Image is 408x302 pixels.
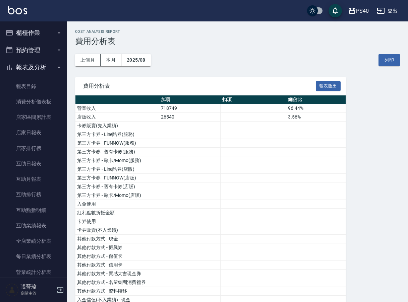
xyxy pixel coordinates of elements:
td: 卡券販賣(不入業績) [75,226,159,235]
th: 總佔比 [286,95,346,104]
a: 店家區間累計表 [3,109,64,125]
a: 店家排行榜 [3,141,64,156]
button: PS40 [345,4,371,18]
td: 紅利點數折抵金額 [75,209,159,217]
td: 其他付款方式 - 資料轉移 [75,287,159,296]
td: 其他付款方式 - 現金 [75,235,159,243]
td: 第三方卡券 - Line酷券(服務) [75,130,159,139]
td: 卡券販賣(先入業績) [75,122,159,130]
button: 登出 [374,5,400,17]
a: 消費分析儀表板 [3,94,64,109]
td: 26540 [159,113,221,122]
button: 櫃檯作業 [3,24,64,42]
button: 列印 [378,54,400,66]
h5: 張晉瑋 [20,284,55,290]
a: 店家日報表 [3,125,64,140]
td: 其他付款方式 - 振興券 [75,243,159,252]
p: 高階主管 [20,290,55,296]
td: 營業收入 [75,104,159,113]
button: save [329,4,342,17]
td: 卡券使用 [75,217,159,226]
a: 全店業績分析表 [3,233,64,249]
td: 3.56% [286,113,346,122]
span: 費用分析表 [83,83,316,89]
button: 本月 [101,54,121,66]
th: 加項 [159,95,221,104]
td: 其他付款方式 - 信用卡 [75,261,159,270]
button: 報表匯出 [316,81,341,91]
a: 互助排行榜 [3,187,64,202]
h3: 費用分析表 [75,36,400,46]
td: 第三方卡券 - 歐卡/Momo(店販) [75,191,159,200]
td: 其他付款方式 - 質感大吉現金券 [75,270,159,278]
button: 上個月 [75,54,101,66]
img: Person [5,283,19,297]
button: 報表及分析 [3,59,64,76]
a: 互助業績報表 [3,218,64,233]
h2: Cost analysis Report [75,29,400,34]
td: 第三方卡券 - 舊有卡券(服務) [75,148,159,156]
td: 第三方卡券 - FUNNOW(服務) [75,139,159,148]
a: 報表目錄 [3,79,64,94]
button: 預約管理 [3,42,64,59]
img: Logo [8,6,27,14]
td: 店販收入 [75,113,159,122]
div: PS40 [356,7,369,15]
td: 其他付款方式 - 儲值卡 [75,252,159,261]
a: 互助點數明細 [3,203,64,218]
a: 每日業績分析表 [3,249,64,264]
td: 第三方卡券 - 舊有卡券(店販) [75,182,159,191]
a: 營業統計分析表 [3,265,64,280]
th: 扣項 [221,95,286,104]
td: 入金使用 [75,200,159,209]
button: 2025/08 [121,54,151,66]
td: 第三方卡券 - Line酷券(店販) [75,165,159,174]
a: 互助月報表 [3,171,64,187]
a: 互助日報表 [3,156,64,171]
td: 其他付款方式 - 名留集團消費禮券 [75,278,159,287]
td: 第三方卡券 - FUNNOW(店販) [75,174,159,182]
td: 718749 [159,104,221,113]
td: 第三方卡券 - 歐卡/Momo(服務) [75,156,159,165]
td: 96.44% [286,104,346,113]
